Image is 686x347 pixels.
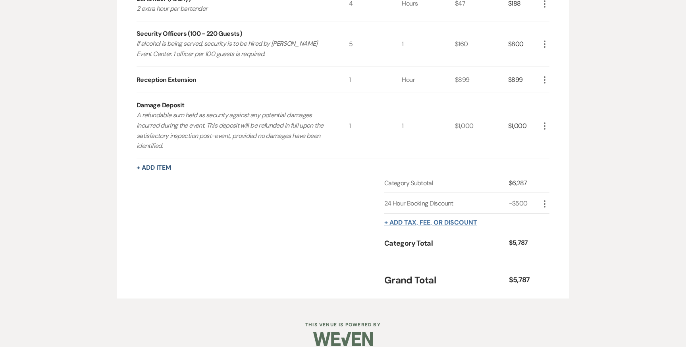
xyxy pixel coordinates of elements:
[455,67,508,93] div: $899
[137,110,328,151] p: A refundable sum held as security against any potential damages incurred during the event. This d...
[384,219,477,226] button: + Add tax, fee, or discount
[137,29,242,39] div: Security Officers (100 - 220 Guests)
[508,21,540,66] div: $800
[349,93,402,158] div: 1
[137,75,197,85] div: Reception Extension
[137,101,184,110] div: Damage Deposit
[508,93,540,158] div: $1,000
[402,93,455,158] div: 1
[509,178,540,188] div: $6,287
[402,21,455,66] div: 1
[349,21,402,66] div: 5
[455,21,508,66] div: $160
[137,165,171,171] button: + Add Item
[455,93,508,158] div: $1,000
[384,238,509,249] div: Category Total
[384,273,509,287] div: Grand Total
[402,67,455,93] div: Hour
[349,67,402,93] div: 1
[509,238,540,249] div: $5,787
[509,275,540,285] div: $5,787
[384,199,509,208] div: 24 Hour Booking Discount
[384,178,509,188] div: Category Subtotal
[509,199,540,208] div: -$500
[508,67,540,93] div: $899
[137,39,328,59] p: If alcohol is being served, security is to be hired by [PERSON_NAME] Event Center. 1 officer per ...
[137,4,328,14] p: 2 extra hour per bartender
